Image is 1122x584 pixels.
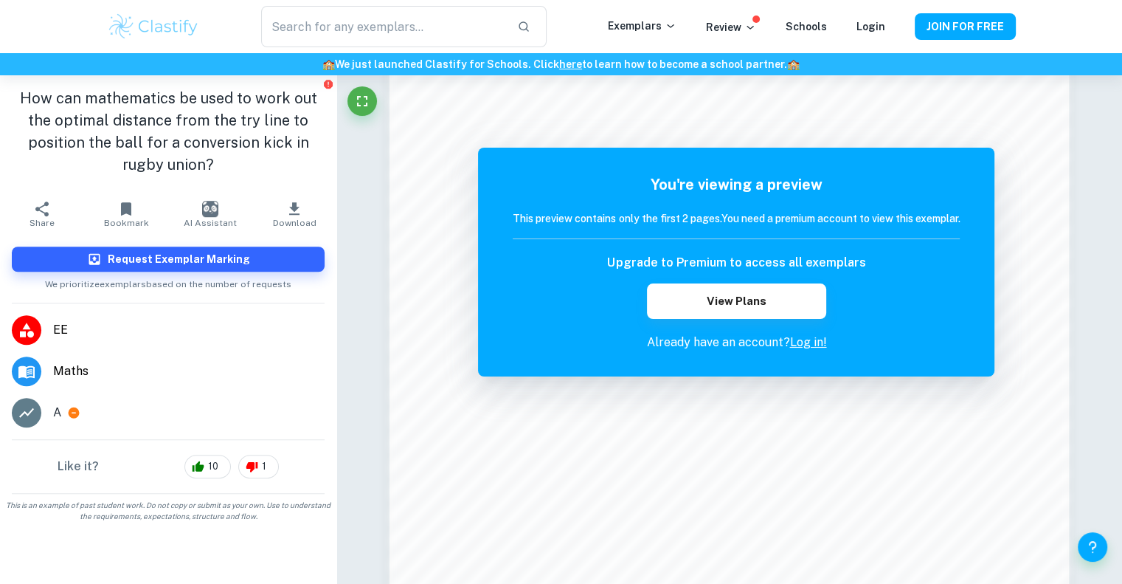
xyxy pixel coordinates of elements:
button: Report issue [322,78,333,89]
span: We prioritize exemplars based on the number of requests [45,272,291,291]
span: Bookmark [104,218,149,228]
button: Request Exemplar Marking [12,247,325,272]
p: Already have an account? [513,334,960,351]
button: AI Assistant [168,193,252,235]
a: Log in! [789,335,826,349]
span: 🏫 [322,58,335,70]
div: 10 [184,455,231,478]
img: AI Assistant [202,201,218,217]
h6: This preview contains only the first 2 pages. You need a premium account to view this exemplar. [513,210,960,227]
p: A [53,404,61,422]
button: Fullscreen [347,86,377,116]
span: EE [53,321,325,339]
span: 1 [254,459,274,474]
span: Download [273,218,316,228]
h1: How can mathematics be used to work out the optimal distance from the try line to position the ba... [12,87,325,176]
span: Share [30,218,55,228]
div: 1 [238,455,279,478]
h6: We just launched Clastify for Schools. Click to learn how to become a school partner. [3,56,1119,72]
h5: You're viewing a preview [513,174,960,196]
a: Schools [786,21,827,32]
a: Login [856,21,885,32]
h6: Request Exemplar Marking [108,251,250,267]
button: View Plans [647,284,825,319]
a: here [559,58,582,70]
h6: Upgrade to Premium to access all exemplars [607,254,865,272]
p: Review [706,19,756,35]
input: Search for any exemplars... [261,6,505,47]
span: 10 [200,459,226,474]
span: Maths [53,363,325,380]
button: Download [252,193,336,235]
img: Clastify logo [107,12,201,41]
span: AI Assistant [184,218,237,228]
button: JOIN FOR FREE [915,13,1016,40]
h6: Like it? [58,458,99,475]
button: Bookmark [84,193,168,235]
span: 🏫 [787,58,800,70]
p: Exemplars [608,18,676,34]
span: This is an example of past student work. Do not copy or submit as your own. Use to understand the... [6,500,330,522]
button: Help and Feedback [1078,532,1107,562]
